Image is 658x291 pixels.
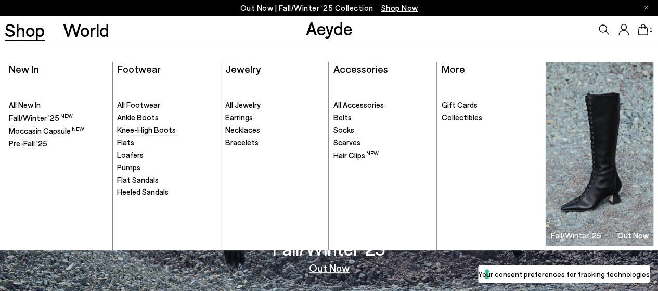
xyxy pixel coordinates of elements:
a: Aeyde [305,17,352,39]
span: Knee-High Boots [117,125,176,134]
span: Collectibles [442,112,482,122]
span: All Footwear [117,100,160,109]
h3: Out Now [617,232,649,239]
a: Flat Sandals [117,175,215,185]
span: All New In [9,100,41,109]
a: Pre-Fall '25 [9,138,107,149]
span: All Accessories [333,100,384,109]
a: Fall/Winter '25 [9,112,107,123]
span: Loafers [117,150,144,159]
span: Ankle Boots [117,112,159,122]
a: All Footwear [117,100,215,110]
p: Out Now | Fall/Winter ‘25 Collection [240,2,418,15]
span: Socks [333,125,354,134]
span: All Jewelry [225,100,261,109]
a: New In [9,62,39,75]
a: Jewelry [225,62,261,75]
a: Scarves [333,137,432,148]
a: All Jewelry [225,100,324,110]
a: Belts [333,112,432,123]
span: Necklaces [225,125,260,134]
span: Pumps [117,162,140,172]
a: Loafers [117,150,215,160]
span: Hair Clips [333,150,379,160]
a: Earrings [225,112,324,123]
span: Fall/Winter '25 [9,113,73,122]
a: All New In [9,100,107,110]
a: More [442,62,465,75]
a: Heeled Sandals [117,187,215,197]
span: Bracelets [225,137,259,147]
img: Group_1295_900x.jpg [546,62,653,246]
a: Gift Cards [442,100,540,110]
a: Ankle Boots [117,112,215,123]
span: Earrings [225,112,253,122]
span: Flat Sandals [117,175,159,184]
h3: Fall/Winter '25 [273,239,385,258]
span: Pre-Fall '25 [9,138,47,148]
a: Fall/Winter '25 Out Now [546,62,653,246]
a: Moccasin Capsule [9,125,107,136]
a: World [63,21,109,39]
span: Heeled Sandals [117,187,169,196]
span: Gift Cards [442,100,478,109]
a: Flats [117,137,215,148]
h3: Fall/Winter '25 [551,232,601,239]
a: Pumps [117,162,215,173]
a: Necklaces [225,125,324,135]
span: 1 [648,27,653,33]
a: Socks [333,125,432,135]
span: Scarves [333,137,360,147]
a: Knee-High Boots [117,125,215,135]
a: All Accessories [333,100,432,110]
a: Collectibles [442,112,540,123]
button: Your consent preferences for tracking technologies [478,265,650,283]
span: Belts [333,112,352,122]
span: Navigate to /collections/new-in [381,3,418,12]
a: Footwear [117,62,161,75]
a: Out Now [309,262,350,273]
a: Hair Clips [333,150,432,161]
span: Flats [117,137,134,147]
span: Moccasin Capsule [9,126,84,135]
a: Shop [5,21,45,39]
a: Bracelets [225,137,324,148]
a: Accessories [333,62,388,75]
label: Your consent preferences for tracking technologies [478,269,650,280]
a: 1 [638,24,648,35]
